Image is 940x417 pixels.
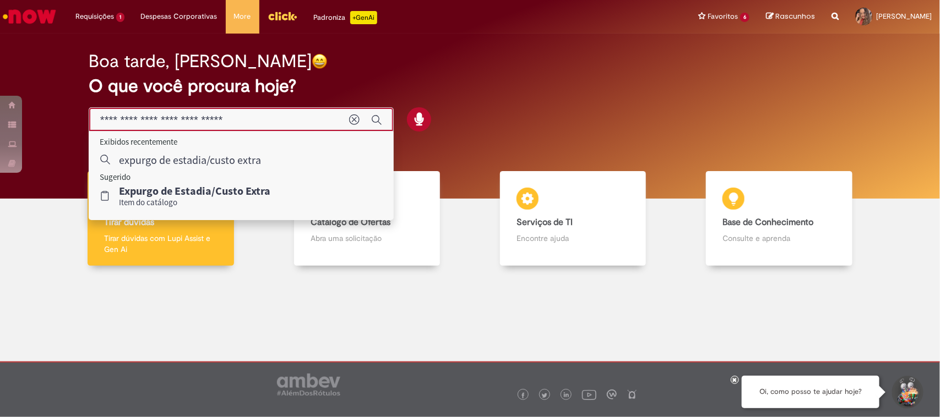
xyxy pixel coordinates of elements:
h2: Boa tarde, [PERSON_NAME] [89,52,312,71]
b: Serviços de TI [517,217,573,228]
span: 1 [116,13,124,22]
img: click_logo_yellow_360x200.png [268,8,297,24]
img: happy-face.png [312,53,328,69]
a: Base de Conhecimento Consulte e aprenda [676,171,882,266]
a: Rascunhos [766,12,815,22]
span: 6 [740,13,749,22]
img: logo_footer_youtube.png [582,387,596,402]
button: Iniciar Conversa de Suporte [890,376,923,409]
span: Requisições [75,11,114,22]
p: Abra uma solicitação [311,233,423,244]
span: Favoritos [708,11,738,22]
img: ServiceNow [1,6,58,28]
b: Catálogo de Ofertas [311,217,390,228]
p: +GenAi [350,11,377,24]
a: Serviços de TI Encontre ajuda [470,171,676,266]
span: Rascunhos [775,11,815,21]
p: Encontre ajuda [517,233,629,244]
h2: O que você procura hoje? [89,76,851,96]
p: Tirar dúvidas com Lupi Assist e Gen Ai [104,233,217,255]
div: Oi, como posso te ajudar hoje? [742,376,879,408]
p: Consulte e aprenda [722,233,835,244]
img: logo_footer_workplace.png [607,389,617,399]
a: Tirar dúvidas Tirar dúvidas com Lupi Assist e Gen Ai [58,171,264,266]
b: Tirar dúvidas [104,217,154,228]
img: logo_footer_facebook.png [520,393,526,398]
img: logo_footer_ambev_rotulo_gray.png [277,374,340,396]
img: logo_footer_twitter.png [542,393,547,398]
img: logo_footer_naosei.png [627,389,637,399]
span: [PERSON_NAME] [876,12,932,21]
img: logo_footer_linkedin.png [564,392,569,399]
span: More [234,11,251,22]
div: Padroniza [314,11,377,24]
span: Despesas Corporativas [141,11,218,22]
b: Base de Conhecimento [722,217,813,228]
